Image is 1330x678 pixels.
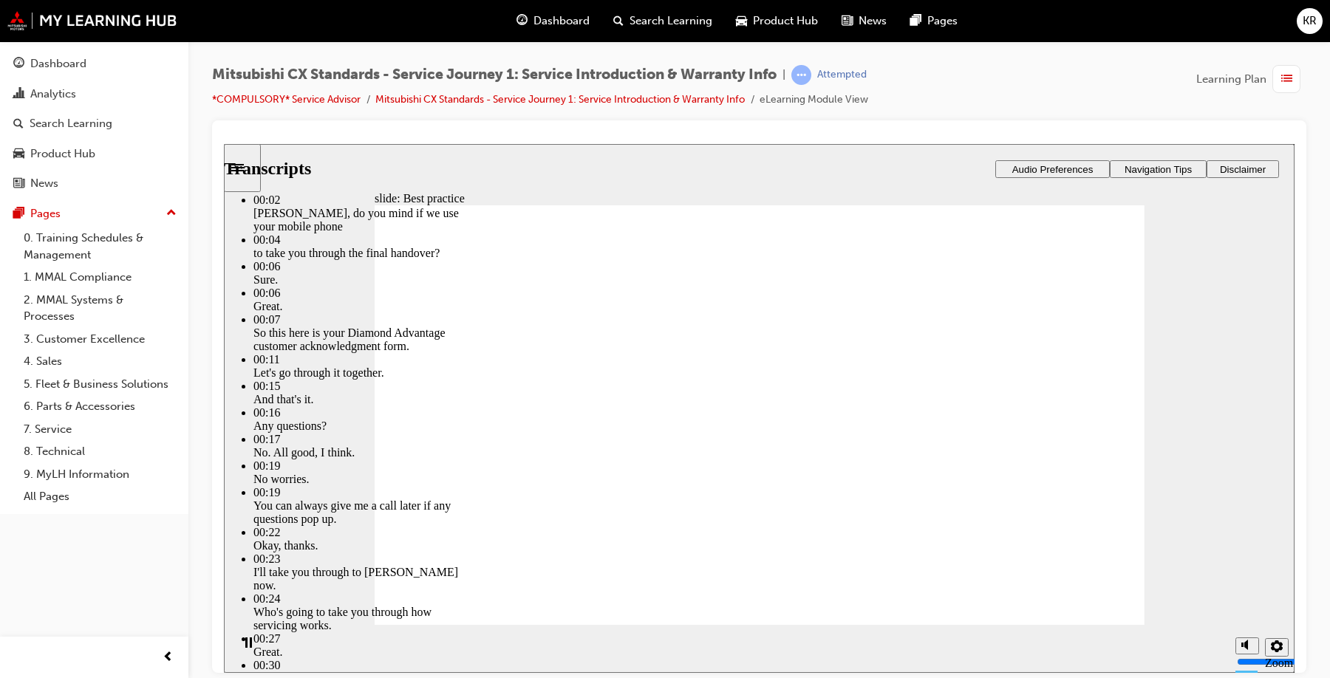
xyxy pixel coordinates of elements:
[18,266,183,289] a: 1. MMAL Compliance
[6,170,183,197] a: News
[613,12,624,30] span: search-icon
[516,12,528,30] span: guage-icon
[18,289,183,328] a: 2. MMAL Systems & Processes
[817,68,867,82] div: Attempted
[18,485,183,508] a: All Pages
[7,11,177,30] img: mmal
[6,140,183,168] a: Product Hub
[18,418,183,441] a: 7. Service
[13,88,24,101] span: chart-icon
[1196,65,1306,93] button: Learning Plan
[18,227,183,266] a: 0. Training Schedules & Management
[30,515,236,528] div: 00:30
[736,12,747,30] span: car-icon
[1196,71,1266,88] span: Learning Plan
[6,110,183,137] a: Search Learning
[6,47,183,200] button: DashboardAnalyticsSearch LearningProduct HubNews
[6,200,183,227] button: Pages
[13,58,24,71] span: guage-icon
[166,204,177,223] span: up-icon
[30,145,95,162] div: Product Hub
[830,6,898,36] a: news-iconNews
[6,81,183,108] a: Analytics
[1297,8,1323,34] button: KR
[30,86,76,103] div: Analytics
[910,12,921,30] span: pages-icon
[30,115,112,132] div: Search Learning
[630,13,712,30] span: Search Learning
[18,328,183,351] a: 3. Customer Excellence
[212,66,777,83] span: Mitsubishi CX Standards - Service Journey 1: Service Introduction & Warranty Info
[30,501,236,515] div: Great.
[18,463,183,486] a: 9. MyLH Information
[212,93,361,106] a: *COMPULSORY* Service Advisor
[533,13,590,30] span: Dashboard
[30,488,236,501] div: 00:27
[13,208,24,221] span: pages-icon
[18,440,183,463] a: 8. Technical
[505,6,601,36] a: guage-iconDashboard
[1281,70,1292,89] span: list-icon
[753,13,818,30] span: Product Hub
[1303,13,1317,30] span: KR
[30,528,236,541] div: Hey, [PERSON_NAME].
[859,13,887,30] span: News
[601,6,724,36] a: search-iconSearch Learning
[898,6,969,36] a: pages-iconPages
[760,92,868,109] li: eLearning Module View
[13,117,24,131] span: search-icon
[30,55,86,72] div: Dashboard
[30,205,61,222] div: Pages
[927,13,958,30] span: Pages
[782,66,785,83] span: |
[13,148,24,161] span: car-icon
[163,648,174,667] span: prev-icon
[18,395,183,418] a: 6. Parts & Accessories
[375,93,745,106] a: Mitsubishi CX Standards - Service Journey 1: Service Introduction & Warranty Info
[18,350,183,373] a: 4. Sales
[791,65,811,85] span: learningRecordVerb_ATTEMPT-icon
[18,373,183,396] a: 5. Fleet & Business Solutions
[842,12,853,30] span: news-icon
[13,177,24,191] span: news-icon
[6,50,183,78] a: Dashboard
[724,6,830,36] a: car-iconProduct Hub
[30,175,58,192] div: News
